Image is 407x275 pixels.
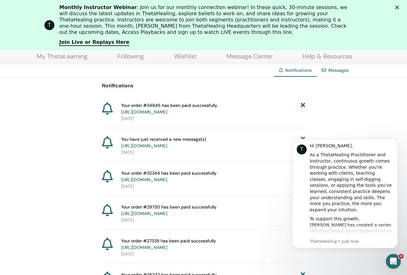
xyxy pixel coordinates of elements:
[399,254,404,259] span: 4
[59,4,137,10] b: Monthly Instructor Webinar
[121,238,216,251] span: Your order #27339 has been paid successfully
[121,217,305,223] p: [DATE]
[285,67,312,73] span: Notifications
[121,109,167,115] a: [URL][DOMAIN_NAME]
[27,105,110,111] p: Message from ThetaHealing, sent Just now
[121,204,217,217] span: Your order #29730 has been paid successfully
[117,53,144,65] a: Following
[121,245,167,250] a: [URL][DOMAIN_NAME]
[121,170,217,183] span: Your order #32344 has been paid successfully
[386,254,401,269] iframe: Intercom live chat
[59,39,129,46] a: Join Live or Replays Here
[37,53,88,65] a: My ThetaLearning
[121,183,305,190] p: [DATE]
[121,136,206,149] span: You have just received a new message(s)
[395,6,401,9] div: Close
[174,53,197,65] a: Wishlist
[102,82,305,89] p: Notifications
[121,149,305,156] p: [DATE]
[121,102,217,115] span: Your order #34845 has been paid successfully
[44,20,54,30] div: Profile image for ThetaHealing
[328,67,349,73] a: Messages
[31,95,83,100] a: Enhancement Seminars
[121,251,305,257] p: [DATE]
[302,53,352,65] a: Help & Resources
[121,143,167,149] a: [URL][DOMAIN_NAME]
[121,211,167,216] a: [URL][DOMAIN_NAME]
[27,83,110,150] div: To support this growth, [PERSON_NAME] has created a series of designed to help you refine your kn...
[283,133,407,252] iframe: Intercom notifications message
[121,115,305,122] p: [DATE]
[121,177,167,182] a: [URL][DOMAIN_NAME]
[59,4,353,35] div: : Join us for our monthly connection webinar! In these quick, 30-minute sessions, we will discuss...
[226,53,272,65] a: Message Center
